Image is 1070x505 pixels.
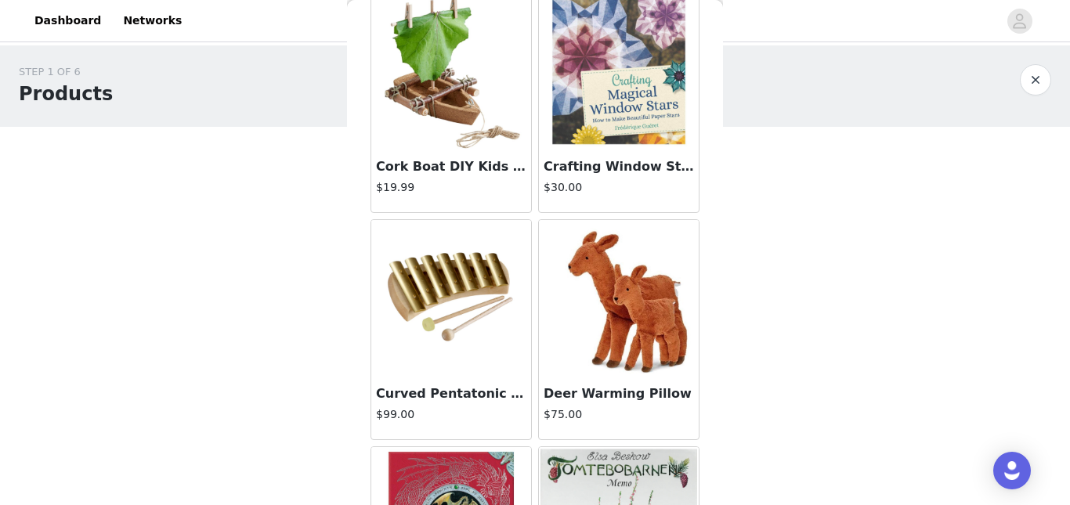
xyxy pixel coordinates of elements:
[376,406,526,423] h4: $99.00
[373,220,530,377] img: Curved Pentatonic Glockenspiel
[19,64,113,80] div: STEP 1 OF 6
[376,179,526,196] h4: $19.99
[544,384,694,403] h3: Deer Warming Pillow
[544,179,694,196] h4: $30.00
[993,452,1031,489] div: Open Intercom Messenger
[376,157,526,176] h3: Cork Boat DIY Kids Activity Kit
[544,157,694,176] h3: Crafting Window Stars Book with Window Star Paper Set
[25,3,110,38] a: Dashboard
[540,220,697,377] img: Deer Warming Pillow
[1012,9,1027,34] div: avatar
[114,3,191,38] a: Networks
[19,80,113,108] h1: Products
[376,384,526,403] h3: Curved Pentatonic Glockenspiel
[544,406,694,423] h4: $75.00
